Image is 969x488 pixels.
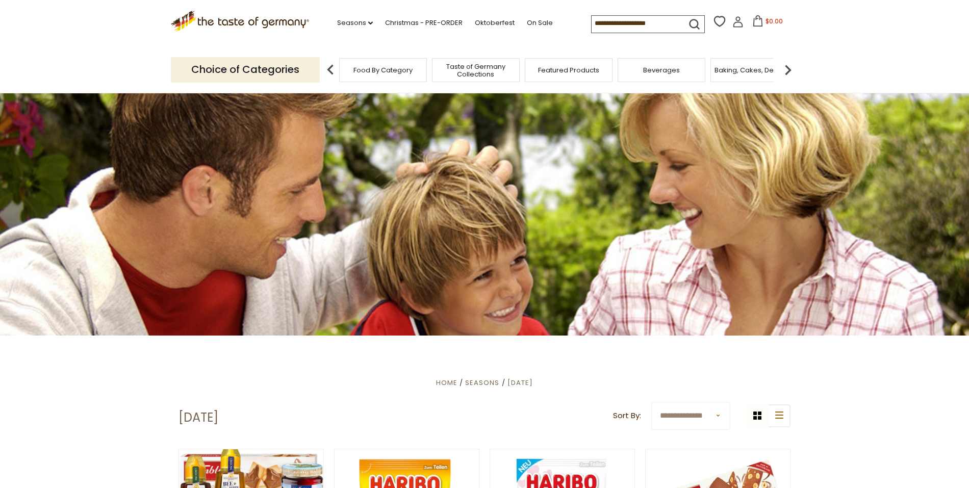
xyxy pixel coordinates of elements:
[337,17,373,29] a: Seasons
[643,66,680,74] a: Beverages
[171,57,320,82] p: Choice of Categories
[320,60,341,80] img: previous arrow
[766,17,783,25] span: $0.00
[613,409,641,422] label: Sort By:
[385,17,463,29] a: Christmas - PRE-ORDER
[778,60,798,80] img: next arrow
[715,66,794,74] a: Baking, Cakes, Desserts
[746,15,789,31] button: $0.00
[436,378,457,388] a: Home
[435,63,517,78] a: Taste of Germany Collections
[178,410,218,425] h1: [DATE]
[475,17,515,29] a: Oktoberfest
[353,66,413,74] a: Food By Category
[527,17,553,29] a: On Sale
[465,378,499,388] a: Seasons
[507,378,533,388] a: [DATE]
[538,66,599,74] a: Featured Products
